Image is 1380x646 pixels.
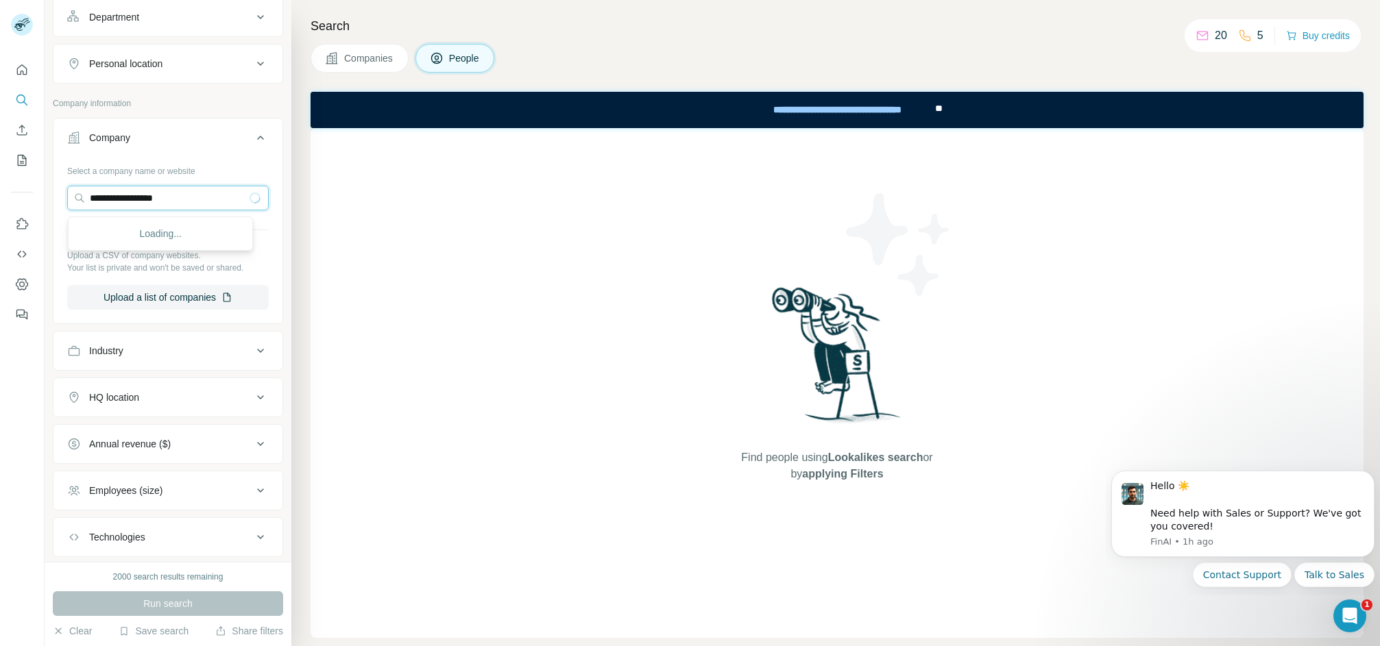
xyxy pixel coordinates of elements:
span: Lookalikes search [828,451,923,463]
button: Buy credits [1286,26,1350,45]
button: Department [53,1,282,34]
div: Department [89,10,139,24]
button: Upload a list of companies [67,285,269,310]
span: People [449,51,481,65]
button: Quick start [11,58,33,82]
iframe: Intercom live chat [1333,599,1366,632]
button: Share filters [215,624,283,638]
button: HQ location [53,381,282,414]
p: 5 [1257,27,1263,44]
div: Company [89,131,130,145]
button: Employees (size) [53,474,282,507]
button: Personal location [53,47,282,80]
button: Technologies [53,521,282,554]
button: Enrich CSV [11,118,33,142]
button: Use Surfe API [11,242,33,266]
button: Dashboard [11,272,33,297]
div: Select a company name or website [67,160,269,177]
div: Employees (size) [89,484,162,497]
div: HQ location [89,390,139,404]
button: Save search [119,624,189,638]
button: Industry [53,334,282,367]
button: Feedback [11,302,33,327]
div: Personal location [89,57,162,71]
p: Your list is private and won't be saved or shared. [67,262,269,274]
p: Upload a CSV of company websites. [67,249,269,262]
span: Companies [344,51,394,65]
button: Search [11,88,33,112]
h4: Search [311,16,1364,36]
img: Surfe Illustration - Woman searching with binoculars [766,284,908,436]
span: applying Filters [802,468,883,480]
iframe: Intercom notifications message [1106,458,1380,595]
p: 20 [1215,27,1227,44]
button: Company [53,121,282,160]
div: Industry [89,344,123,358]
div: Technologies [89,530,145,544]
p: Company information [53,97,283,110]
div: Loading... [71,220,250,247]
div: Annual revenue ($) [89,437,171,451]
span: 1 [1361,599,1372,610]
button: Use Surfe on LinkedIn [11,212,33,236]
span: Find people using or by [727,449,947,482]
button: Annual revenue ($) [53,427,282,460]
iframe: Banner [311,92,1364,128]
button: My lists [11,148,33,173]
button: Clear [53,624,92,638]
img: Surfe Illustration - Stars [837,183,960,306]
div: 2000 search results remaining [113,571,223,583]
